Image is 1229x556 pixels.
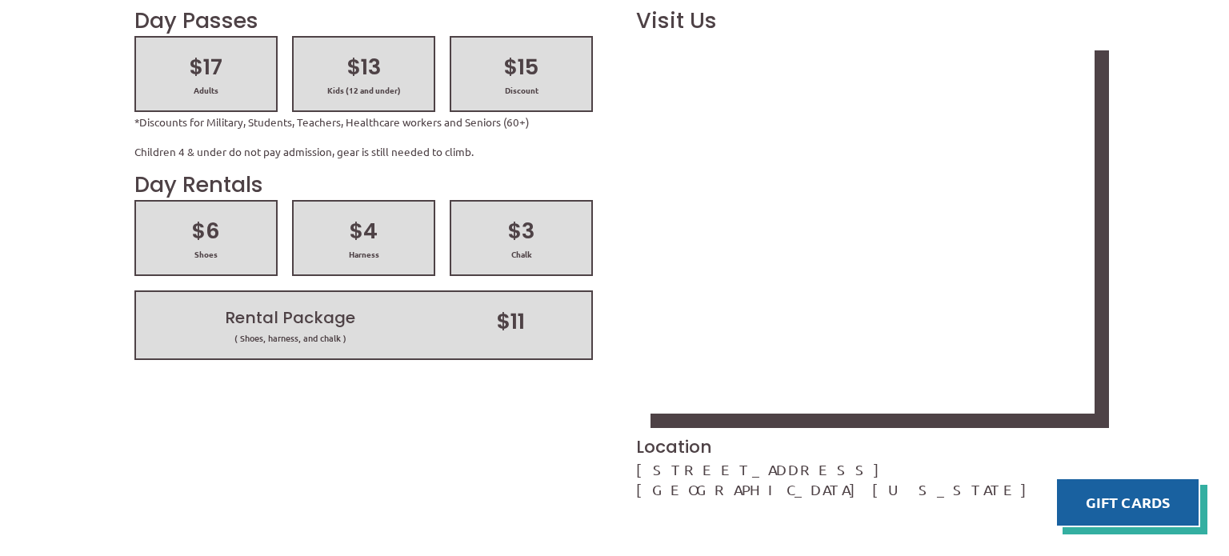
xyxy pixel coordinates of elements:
h2: $17 [150,52,262,82]
span: ( Shoes, harness, and chalk ) [150,332,430,344]
h2: Rental Package [150,306,430,329]
h2: $6 [150,216,262,246]
p: Children 4 & under do not pay admission, gear is still needed to climb. [134,144,593,159]
h3: Location [636,435,1095,459]
h2: Day Rentals [134,170,593,200]
h2: $4 [308,216,419,246]
h2: $3 [466,216,577,246]
span: Discount [466,85,577,96]
h2: Visit Us [636,6,1095,36]
span: Adults [150,85,262,96]
span: Harness [308,249,419,260]
h2: $15 [466,52,577,82]
h2: $11 [444,306,577,337]
p: *Discounts for Military, Students, Teachers, Healthcare workers and Seniors (60+) [134,114,593,130]
a: [STREET_ADDRESS][GEOGRAPHIC_DATA][US_STATE] [636,461,1043,498]
span: Chalk [466,249,577,260]
span: Shoes [150,249,262,260]
span: Kids (12 and under) [308,85,419,96]
h2: Day Passes [134,6,593,36]
h2: $13 [308,52,419,82]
